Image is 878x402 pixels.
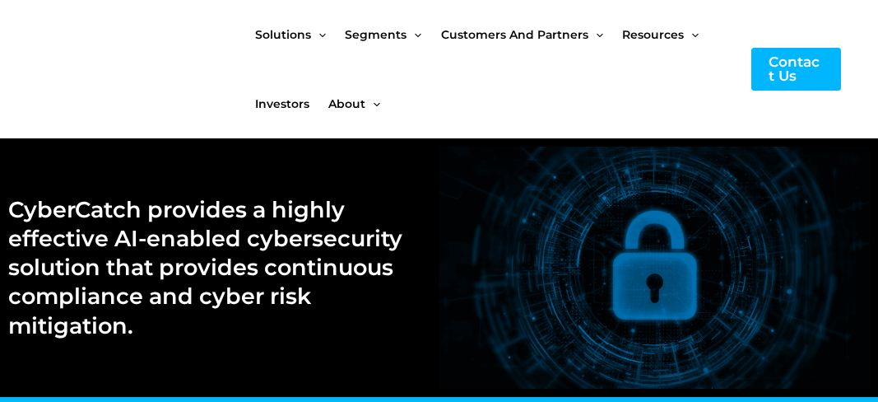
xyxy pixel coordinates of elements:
span: Menu Toggle [365,69,380,138]
h2: CyberCatch provides a highly effective AI-enabled cybersecurity solution that provides continuous... [8,195,422,339]
img: CyberCatch [29,35,226,104]
a: Contact Us [751,48,841,91]
span: About [328,69,365,138]
span: Investors [255,69,309,138]
a: Investors [255,69,328,138]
